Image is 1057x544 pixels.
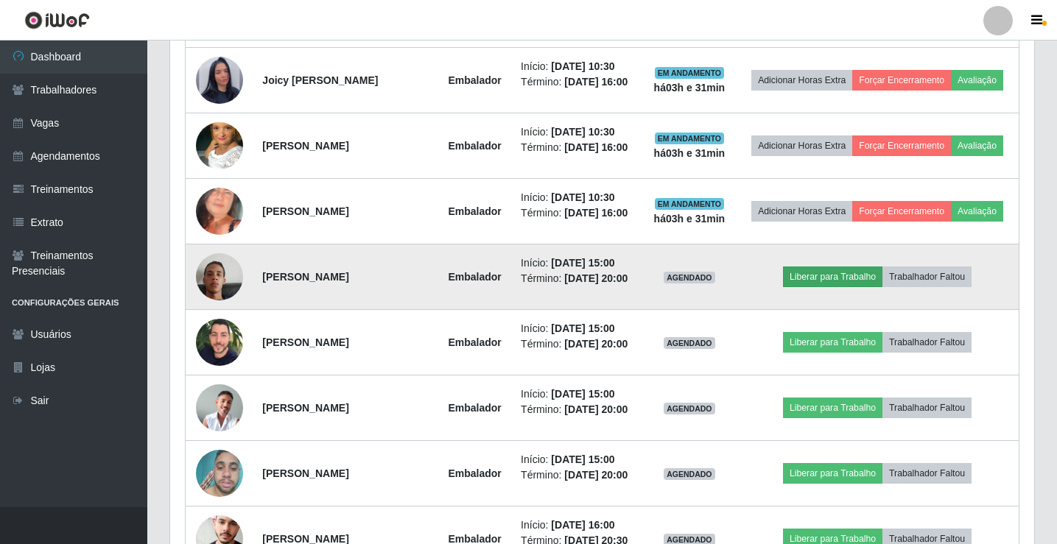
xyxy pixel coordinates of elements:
[521,205,634,221] li: Término:
[551,519,614,531] time: [DATE] 16:00
[783,266,882,287] button: Liberar para Trabalho
[262,467,348,479] strong: [PERSON_NAME]
[564,469,628,481] time: [DATE] 20:00
[521,140,634,155] li: Término:
[196,313,243,371] img: 1683118670739.jpeg
[664,403,715,414] span: AGENDADO
[448,271,501,283] strong: Embalador
[551,126,614,138] time: [DATE] 10:30
[882,266,972,287] button: Trabalhador Faltou
[951,135,1003,156] button: Avaliação
[262,271,348,283] strong: [PERSON_NAME]
[664,272,715,283] span: AGENDADO
[521,452,634,467] li: Início:
[654,213,726,225] strong: há 03 h e 31 min
[521,124,634,140] li: Início:
[882,463,972,484] button: Trabalhador Faltou
[551,60,614,72] time: [DATE] 10:30
[564,403,628,415] time: [DATE] 20:00
[262,402,348,414] strong: [PERSON_NAME]
[448,140,501,152] strong: Embalador
[655,198,725,210] span: EM ANDAMENTO
[551,388,614,400] time: [DATE] 15:00
[654,147,726,159] strong: há 03 h e 31 min
[664,337,715,349] span: AGENDADO
[655,67,725,79] span: EM ANDAMENTO
[751,135,852,156] button: Adicionar Horas Extra
[564,272,628,284] time: [DATE] 20:00
[564,141,628,153] time: [DATE] 16:00
[196,235,243,319] img: 1672423155004.jpeg
[551,453,614,465] time: [DATE] 15:00
[551,257,614,269] time: [DATE] 15:00
[521,271,634,286] li: Término:
[852,70,951,91] button: Forçar Encerramento
[448,336,501,348] strong: Embalador
[654,82,726,93] strong: há 03 h e 31 min
[521,517,634,533] li: Início:
[196,104,243,188] img: 1736270494811.jpeg
[262,336,348,348] strong: [PERSON_NAME]
[196,442,243,505] img: 1748551724527.jpeg
[262,205,348,217] strong: [PERSON_NAME]
[852,135,951,156] button: Forçar Encerramento
[564,76,628,88] time: [DATE] 16:00
[551,322,614,334] time: [DATE] 15:00
[521,190,634,205] li: Início:
[664,468,715,480] span: AGENDADO
[521,467,634,483] li: Término:
[521,255,634,271] li: Início:
[196,38,243,122] img: 1743243818079.jpeg
[448,205,501,217] strong: Embalador
[751,70,852,91] button: Adicionar Horas Extra
[24,11,90,29] img: CoreUI Logo
[262,74,378,86] strong: Joicy [PERSON_NAME]
[521,59,634,74] li: Início:
[521,386,634,402] li: Início:
[951,201,1003,222] button: Avaliação
[783,398,882,418] button: Liberar para Trabalho
[521,336,634,352] li: Término:
[882,332,972,353] button: Trabalhador Faltou
[564,207,628,219] time: [DATE] 16:00
[783,463,882,484] button: Liberar para Trabalho
[783,332,882,353] button: Liberar para Trabalho
[448,74,501,86] strong: Embalador
[951,70,1003,91] button: Avaliação
[751,201,852,222] button: Adicionar Horas Extra
[448,467,501,479] strong: Embalador
[196,384,243,431] img: 1698100436346.jpeg
[551,191,614,203] time: [DATE] 10:30
[655,133,725,144] span: EM ANDAMENTO
[521,74,634,90] li: Término:
[564,338,628,350] time: [DATE] 20:00
[521,321,634,336] li: Início:
[521,402,634,417] li: Término:
[448,402,501,414] strong: Embalador
[196,160,243,263] img: 1746889140072.jpeg
[882,398,972,418] button: Trabalhador Faltou
[262,140,348,152] strong: [PERSON_NAME]
[852,201,951,222] button: Forçar Encerramento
